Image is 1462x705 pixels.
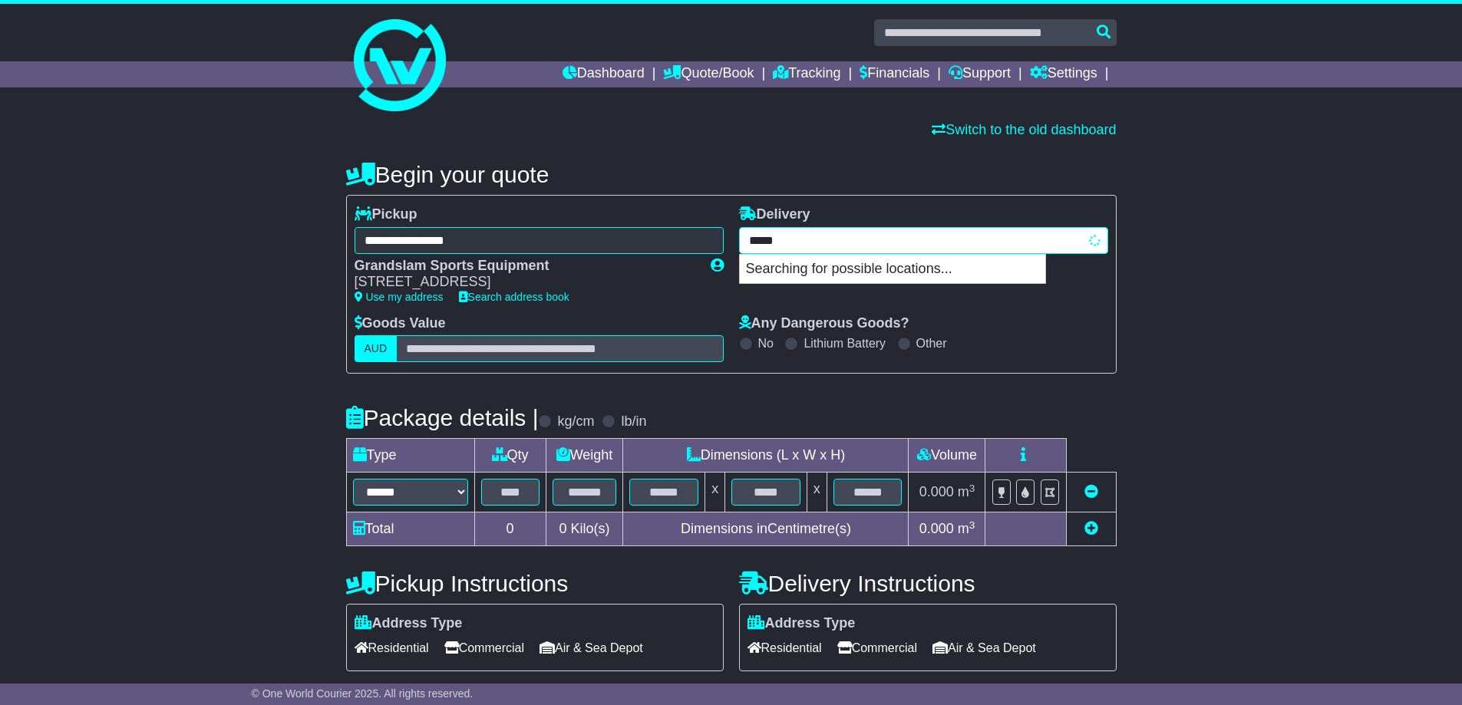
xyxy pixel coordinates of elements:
span: m [958,521,975,536]
td: Total [346,512,474,546]
h4: Pickup Instructions [346,571,724,596]
a: Support [949,61,1011,87]
label: Goods Value [355,315,446,332]
label: No [758,336,774,351]
a: Quote/Book [663,61,754,87]
a: Add new item [1084,521,1098,536]
sup: 3 [969,483,975,494]
div: Grandslam Sports Equipment [355,258,695,275]
span: 0.000 [919,521,954,536]
a: Remove this item [1084,484,1098,499]
label: kg/cm [557,413,594,430]
td: Kilo(s) [546,512,623,546]
label: Other [916,336,947,351]
td: x [807,473,827,512]
label: Any Dangerous Goods? [739,315,909,332]
td: Dimensions (L x W x H) [623,439,909,473]
span: Air & Sea Depot [932,636,1036,660]
label: Address Type [355,615,463,632]
td: Dimensions in Centimetre(s) [623,512,909,546]
span: © One World Courier 2025. All rights reserved. [252,687,474,700]
td: 0 [474,512,546,546]
a: Switch to the old dashboard [932,122,1116,137]
span: Air & Sea Depot [540,636,643,660]
h4: Package details | [346,405,539,430]
td: x [705,473,725,512]
label: lb/in [621,413,646,430]
a: Dashboard [563,61,645,87]
a: Use my address [355,291,444,303]
span: m [958,484,975,499]
a: Settings [1030,61,1097,87]
a: Tracking [773,61,840,87]
typeahead: Please provide city [739,227,1108,254]
label: Delivery [739,206,810,223]
td: Weight [546,439,623,473]
span: Residential [355,636,429,660]
label: Address Type [748,615,856,632]
span: Commercial [837,636,917,660]
span: 0.000 [919,484,954,499]
span: 0 [559,521,566,536]
a: Financials [860,61,929,87]
td: Volume [909,439,985,473]
label: AUD [355,335,398,362]
span: Residential [748,636,822,660]
p: Searching for possible locations... [740,255,1045,284]
td: Type [346,439,474,473]
h4: Delivery Instructions [739,571,1117,596]
a: Search address book [459,291,569,303]
label: Pickup [355,206,417,223]
span: Commercial [444,636,524,660]
td: Qty [474,439,546,473]
sup: 3 [969,519,975,531]
h4: Begin your quote [346,162,1117,187]
div: [STREET_ADDRESS] [355,274,695,291]
label: Lithium Battery [804,336,886,351]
